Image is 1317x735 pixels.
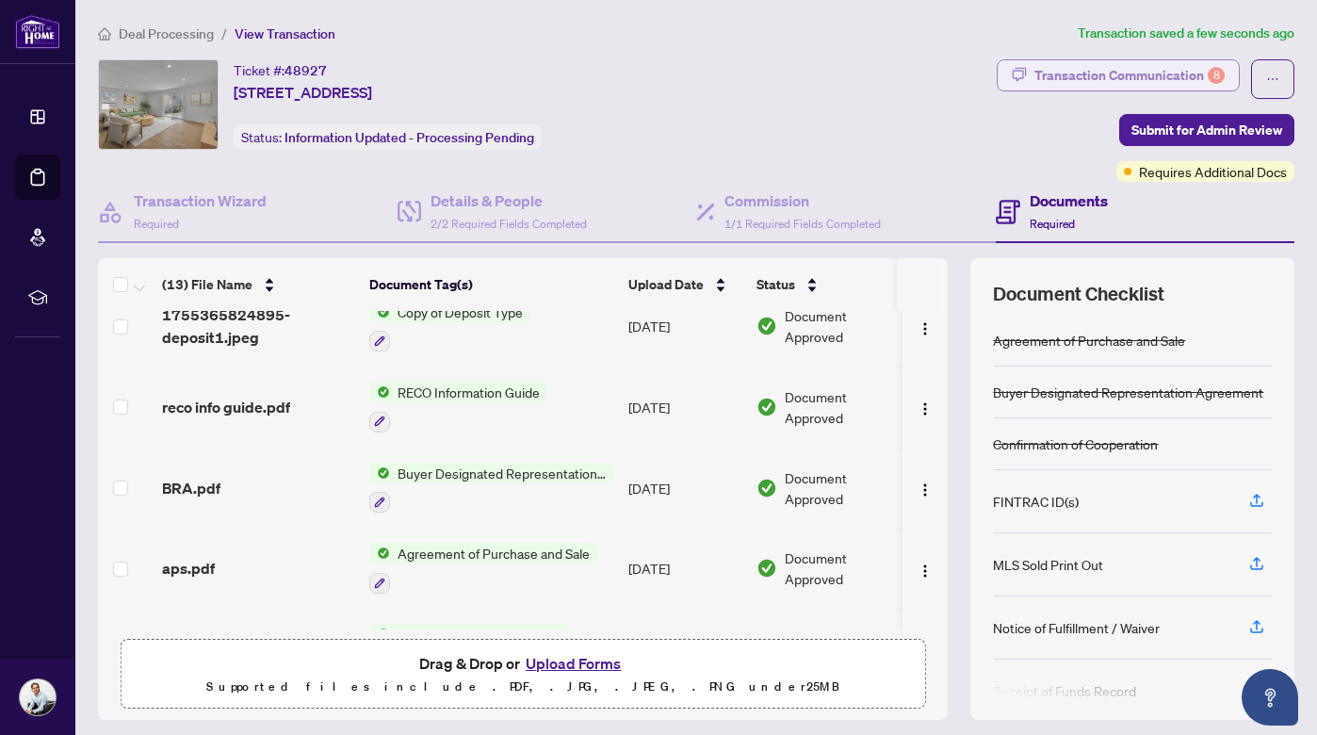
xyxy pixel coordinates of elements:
[993,617,1160,638] div: Notice of Fulfillment / Waiver
[1266,73,1279,86] span: ellipsis
[362,258,621,311] th: Document Tag(s)
[1078,23,1294,44] article: Transaction saved a few seconds ago
[785,629,902,670] span: Document Approved
[285,62,327,79] span: 48927
[785,467,902,509] span: Document Approved
[724,189,881,212] h4: Commission
[918,321,933,336] img: Logo
[621,258,749,311] th: Upload Date
[1034,60,1225,90] div: Transaction Communication
[369,382,547,433] button: Status IconRECO Information Guide
[621,609,749,690] td: [DATE]
[621,367,749,448] td: [DATE]
[993,554,1103,575] div: MLS Sold Print Out
[918,401,933,416] img: Logo
[369,382,390,402] img: Status Icon
[621,448,749,529] td: [DATE]
[1208,67,1225,84] div: 8
[621,286,749,367] td: [DATE]
[390,543,597,563] span: Agreement of Purchase and Sale
[369,543,597,594] button: Status IconAgreement of Purchase and Sale
[99,60,218,149] img: IMG-S12279209_1.jpg
[154,258,362,311] th: (13) File Name
[134,189,267,212] h4: Transaction Wizard
[369,302,390,322] img: Status Icon
[756,397,777,417] img: Document Status
[993,330,1185,351] div: Agreement of Purchase and Sale
[756,558,777,579] img: Document Status
[234,124,542,150] div: Status:
[1119,114,1294,146] button: Submit for Admin Review
[20,679,56,715] img: Profile Icon
[390,302,530,322] span: Copy of Deposit Type
[119,25,214,42] span: Deal Processing
[993,433,1158,454] div: Confirmation of Cooperation
[1030,189,1108,212] h4: Documents
[431,217,587,231] span: 2/2 Required Fields Completed
[993,281,1164,307] span: Document Checklist
[1242,669,1298,726] button: Open asap
[134,217,179,231] span: Required
[419,651,626,676] span: Drag & Drop or
[369,543,390,563] img: Status Icon
[369,463,390,483] img: Status Icon
[133,676,913,698] p: Supported files include .PDF, .JPG, .JPEG, .PNG under 25 MB
[756,316,777,336] img: Document Status
[221,23,227,44] li: /
[369,624,390,645] img: Status Icon
[785,305,902,347] span: Document Approved
[621,528,749,609] td: [DATE]
[162,303,354,349] span: 1755365824895-deposit1.jpeg
[390,624,570,645] span: Confirmation of Cooperation
[234,59,327,81] div: Ticket #:
[369,302,530,352] button: Status IconCopy of Deposit Type
[910,553,940,583] button: Logo
[997,59,1240,91] button: Transaction Communication8
[122,640,924,710] span: Drag & Drop orUpload FormsSupported files include .PDF, .JPG, .JPEG, .PNG under25MB
[162,557,215,580] span: aps.pdf
[785,547,902,589] span: Document Approved
[285,129,534,146] span: Information Updated - Processing Pending
[918,482,933,498] img: Logo
[628,274,704,295] span: Upload Date
[98,27,111,41] span: home
[162,477,220,499] span: BRA.pdf
[235,25,335,42] span: View Transaction
[390,463,613,483] span: Buyer Designated Representation Agreement
[369,463,613,514] button: Status IconBuyer Designated Representation Agreement
[724,217,881,231] span: 1/1 Required Fields Completed
[993,382,1263,402] div: Buyer Designated Representation Agreement
[1131,115,1282,145] span: Submit for Admin Review
[785,386,902,428] span: Document Approved
[918,563,933,579] img: Logo
[756,478,777,498] img: Document Status
[15,14,60,49] img: logo
[520,651,626,676] button: Upload Forms
[1030,217,1075,231] span: Required
[162,274,252,295] span: (13) File Name
[162,396,290,418] span: reco info guide.pdf
[749,258,909,311] th: Status
[1139,161,1287,182] span: Requires Additional Docs
[234,81,372,104] span: [STREET_ADDRESS]
[369,624,570,675] button: Status IconConfirmation of Cooperation
[993,491,1079,512] div: FINTRAC ID(s)
[910,392,940,422] button: Logo
[910,311,940,341] button: Logo
[431,189,587,212] h4: Details & People
[390,382,547,402] span: RECO Information Guide
[756,274,795,295] span: Status
[910,473,940,503] button: Logo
